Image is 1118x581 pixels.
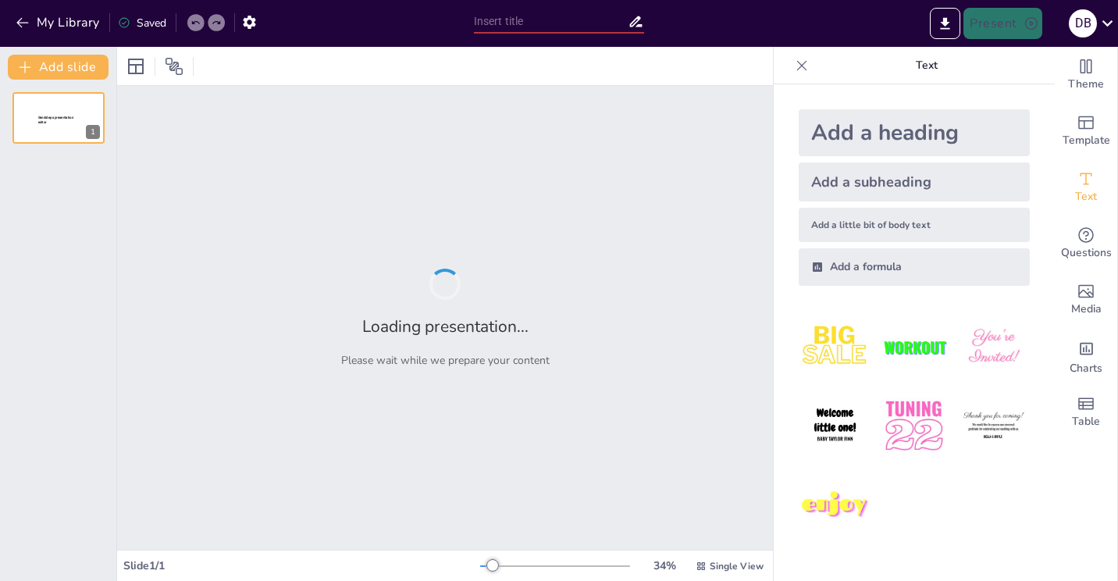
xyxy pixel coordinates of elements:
img: 4.jpeg [799,390,871,462]
div: Add ready made slides [1055,103,1117,159]
div: 1 [86,125,100,139]
div: Add images, graphics, shapes or video [1055,272,1117,328]
img: 7.jpeg [799,469,871,542]
p: Text [814,47,1039,84]
div: Add a subheading [799,162,1030,201]
span: Position [165,57,183,76]
button: My Library [12,10,106,35]
img: 6.jpeg [957,390,1030,462]
div: 34 % [646,558,683,573]
div: Add a table [1055,384,1117,440]
button: D B [1069,8,1097,39]
span: Media [1071,301,1102,318]
img: 3.jpeg [957,311,1030,383]
h2: Loading presentation... [362,315,529,337]
div: Add charts and graphs [1055,328,1117,384]
span: Single View [710,560,764,572]
div: Add a heading [799,109,1030,156]
p: Please wait while we prepare your content [341,353,550,368]
div: Layout [123,54,148,79]
button: Export to PowerPoint [930,8,960,39]
div: 1 [12,92,105,144]
div: D B [1069,9,1097,37]
span: Table [1072,413,1100,430]
div: Add text boxes [1055,159,1117,216]
div: Add a little bit of body text [799,208,1030,242]
div: Add a formula [799,248,1030,286]
div: Saved [118,16,166,30]
span: Template [1063,132,1110,149]
span: Charts [1070,360,1102,377]
div: Slide 1 / 1 [123,558,480,573]
button: Present [963,8,1041,39]
input: Insert title [474,10,628,33]
img: 1.jpeg [799,311,871,383]
img: 5.jpeg [878,390,950,462]
span: Questions [1061,244,1112,262]
div: Get real-time input from your audience [1055,216,1117,272]
span: Sendsteps presentation editor [38,116,73,124]
div: Change the overall theme [1055,47,1117,103]
button: Add slide [8,55,109,80]
span: Theme [1068,76,1104,93]
img: 2.jpeg [878,311,950,383]
span: Text [1075,188,1097,205]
